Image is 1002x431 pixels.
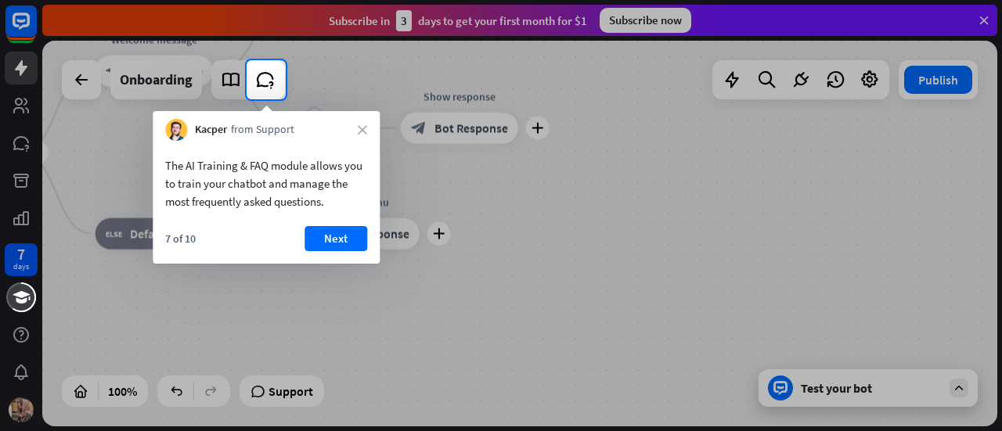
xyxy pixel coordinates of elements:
[231,122,294,138] span: from Support
[358,125,367,135] i: close
[13,6,59,53] button: Open LiveChat chat widget
[195,122,227,138] span: Kacper
[165,232,196,246] div: 7 of 10
[165,156,367,210] div: The AI Training & FAQ module allows you to train your chatbot and manage the most frequently aske...
[305,226,367,251] button: Next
